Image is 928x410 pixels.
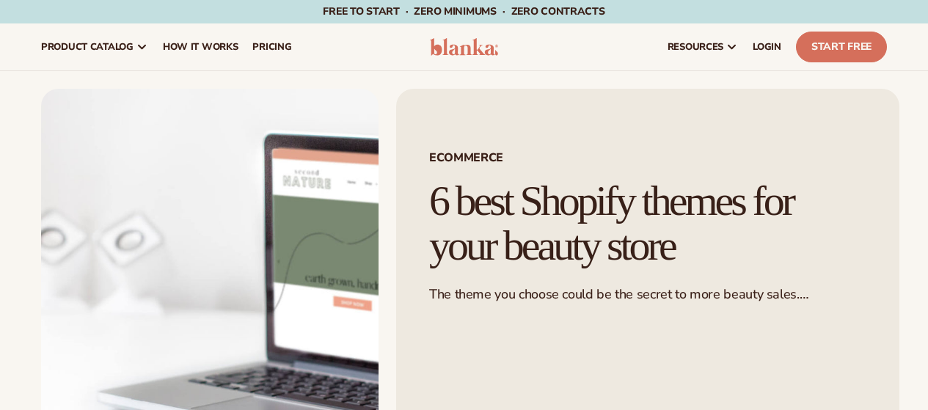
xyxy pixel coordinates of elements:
span: product catalog [41,41,134,53]
a: LOGIN [745,23,789,70]
a: How It Works [156,23,246,70]
span: How It Works [163,41,238,53]
span: Free to start · ZERO minimums · ZERO contracts [323,4,604,18]
img: logo [430,38,499,56]
h1: 6 best Shopify themes for your beauty store [429,179,866,268]
a: product catalog [34,23,156,70]
span: LOGIN [753,41,781,53]
a: pricing [245,23,299,70]
a: resources [660,23,745,70]
span: pricing [252,41,291,53]
span: ECOMMERCE [429,152,866,164]
a: Start Free [796,32,887,62]
p: The theme you choose could be the secret to more beauty sales. [429,286,866,303]
span: resources [668,41,723,53]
